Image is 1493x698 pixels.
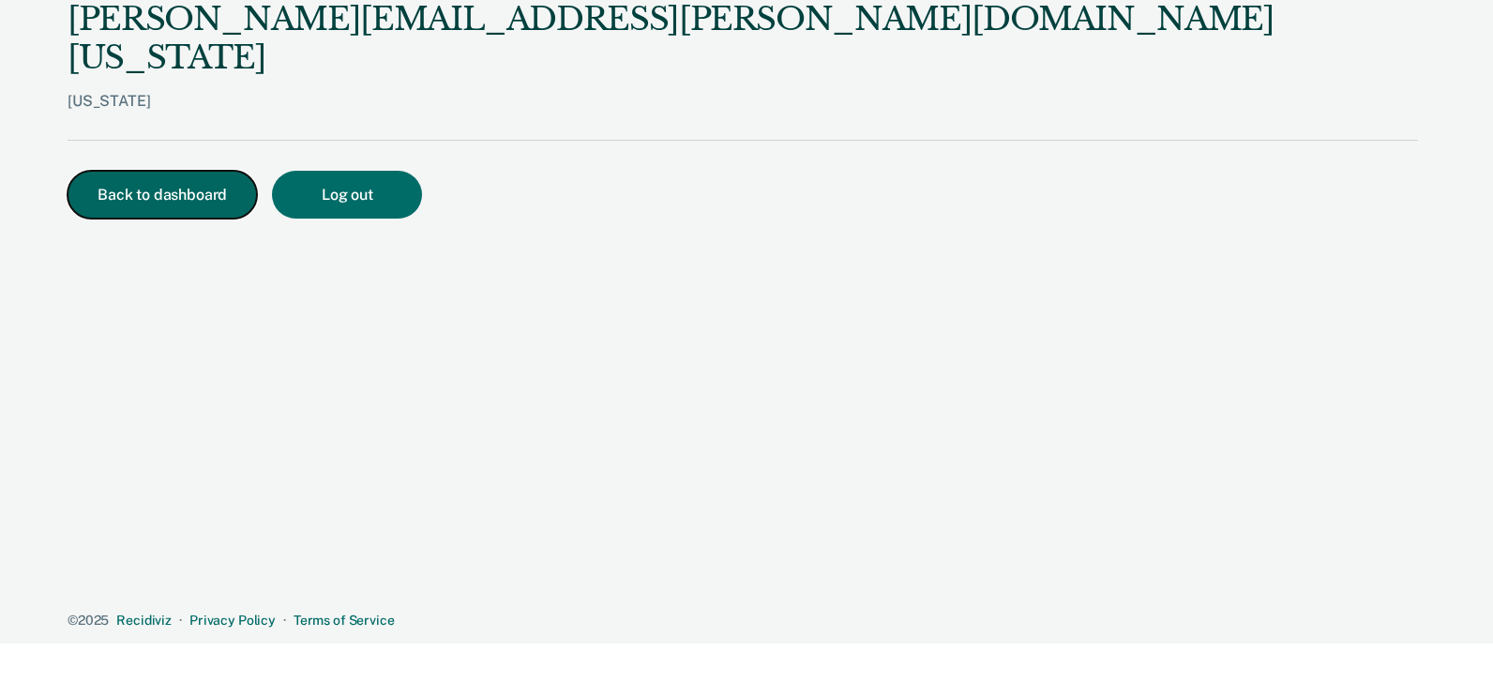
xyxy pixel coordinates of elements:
button: Back to dashboard [68,171,257,219]
a: Back to dashboard [68,188,272,203]
a: Privacy Policy [189,613,276,628]
button: Log out [272,171,422,219]
div: · · [68,613,1418,629]
div: [US_STATE] [68,92,1418,140]
span: © 2025 [68,613,109,628]
a: Terms of Service [294,613,395,628]
a: Recidiviz [116,613,172,628]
